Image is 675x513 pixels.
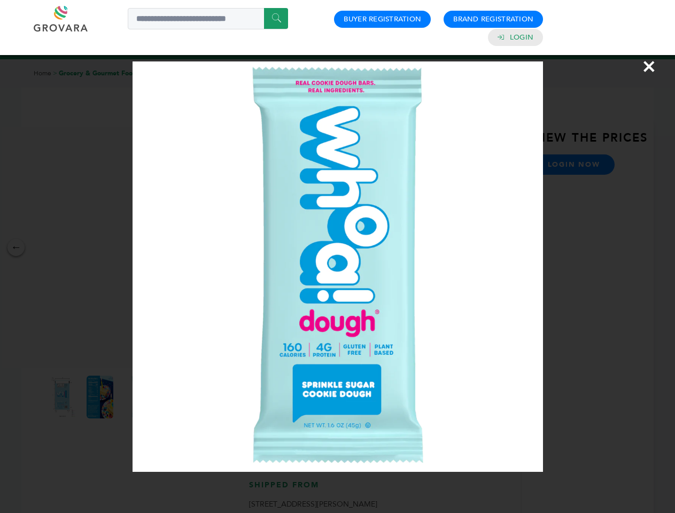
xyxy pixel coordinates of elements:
[128,8,288,29] input: Search a product or brand...
[510,33,533,42] a: Login
[642,51,656,81] span: ×
[133,61,543,472] img: Image Preview
[344,14,421,24] a: Buyer Registration
[453,14,533,24] a: Brand Registration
